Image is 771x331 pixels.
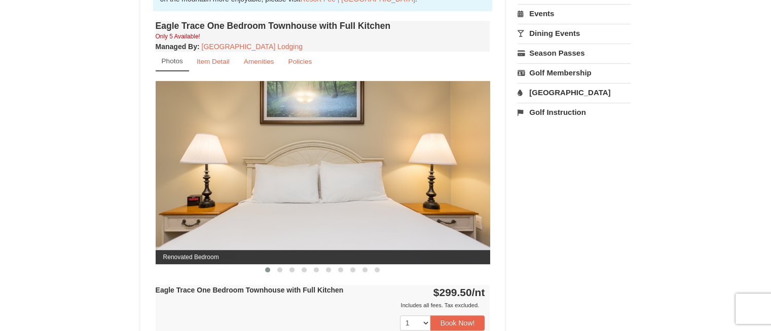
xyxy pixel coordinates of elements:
[156,250,490,264] span: Renovated Bedroom
[162,57,183,65] small: Photos
[472,286,485,298] span: /nt
[244,58,274,65] small: Amenities
[430,315,485,330] button: Book Now!
[156,300,485,310] div: Includes all fees. Tax excluded.
[156,81,490,264] img: Renovated Bedroom
[202,43,303,51] a: [GEOGRAPHIC_DATA] Lodging
[190,52,236,71] a: Item Detail
[197,58,230,65] small: Item Detail
[281,52,318,71] a: Policies
[156,33,200,40] small: Only 5 Available!
[156,286,344,294] strong: Eagle Trace One Bedroom Townhouse with Full Kitchen
[518,103,631,121] a: Golf Instruction
[156,52,189,71] a: Photos
[518,4,631,23] a: Events
[156,21,490,31] h4: Eagle Trace One Bedroom Townhouse with Full Kitchen
[518,63,631,82] a: Golf Membership
[237,52,281,71] a: Amenities
[518,44,631,62] a: Season Passes
[156,43,197,51] span: Managed By
[518,83,631,102] a: [GEOGRAPHIC_DATA]
[156,43,200,51] strong: :
[288,58,312,65] small: Policies
[433,286,485,298] strong: $299.50
[518,24,631,43] a: Dining Events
